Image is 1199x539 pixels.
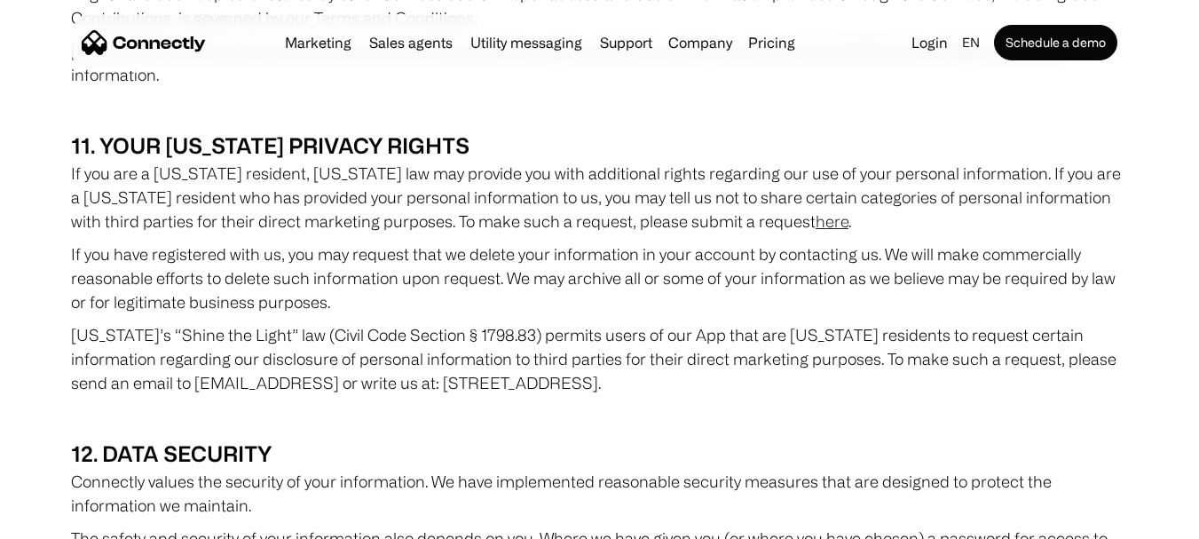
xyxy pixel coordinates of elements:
p: If you are a [US_STATE] resident, [US_STATE] law may provide you with additional rights regarding... [71,162,1128,234]
a: Schedule a demo [994,25,1117,60]
p: If you have registered with us, you may request that we delete your information in your account b... [71,242,1128,314]
a: Marketing [278,36,359,50]
p: Connectly values the security of your information. We have implemented reasonable security measur... [71,470,1128,518]
a: Login [904,30,955,55]
h2: 12. DATA SECURITY [71,438,1128,470]
ul: Language list [35,508,106,533]
div: Company [668,30,732,55]
div: en [955,30,990,55]
p: ‍ [71,96,1128,121]
a: home [82,29,206,56]
div: en [962,30,980,55]
div: Company [663,30,738,55]
p: ‍ [71,404,1128,429]
a: Utility messaging [463,36,589,50]
a: Support [593,36,659,50]
a: Pricing [741,36,802,50]
aside: Language selected: English [18,506,106,533]
a: Sales agents [362,36,460,50]
p: [US_STATE]’s “Shine the Light” law (Civil Code Section § 1798.83) permits users of our App that a... [71,323,1128,395]
a: here [816,212,848,230]
h2: 11. YOUR [US_STATE] PRIVACY RIGHTS [71,130,1128,162]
